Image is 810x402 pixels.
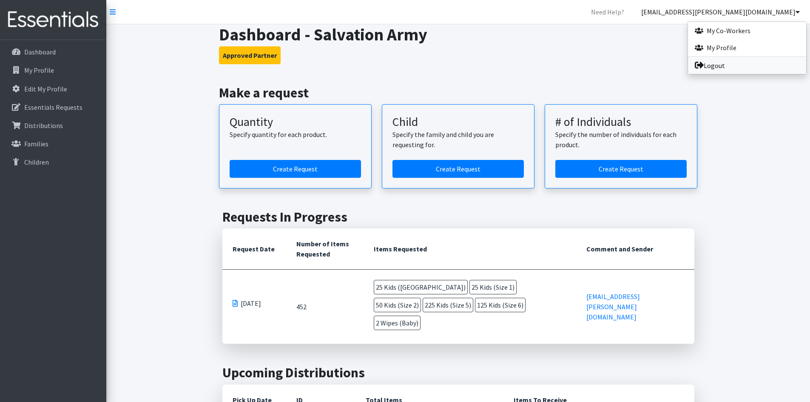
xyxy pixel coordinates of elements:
a: Distributions [3,117,103,134]
p: Specify quantity for each product. [230,129,361,140]
td: 452 [286,270,364,344]
span: 50 Kids (Size 2) [374,298,421,312]
h3: # of Individuals [555,115,687,129]
a: Logout [688,57,806,74]
h3: Quantity [230,115,361,129]
a: My Profile [688,39,806,56]
h2: Upcoming Distributions [222,365,694,381]
span: 25 Kids ([GEOGRAPHIC_DATA]) [374,280,468,294]
a: Families [3,135,103,152]
a: Dashboard [3,43,103,60]
h1: Dashboard - Salvation Army [219,24,697,45]
span: 25 Kids (Size 1) [469,280,517,294]
a: My Profile [3,62,103,79]
th: Request Date [222,228,286,270]
p: My Profile [24,66,54,74]
a: Children [3,154,103,171]
a: Create a request for a child or family [392,160,524,178]
a: Essentials Requests [3,99,103,116]
a: Create a request by number of individuals [555,160,687,178]
a: Edit My Profile [3,80,103,97]
span: 125 Kids (Size 6) [475,298,526,312]
img: HumanEssentials [3,6,103,34]
p: Distributions [24,121,63,130]
th: Comment and Sender [576,228,694,270]
h3: Child [392,115,524,129]
p: Specify the family and child you are requesting for. [392,129,524,150]
p: Families [24,140,48,148]
p: Essentials Requests [24,103,82,111]
p: Edit My Profile [24,85,67,93]
th: Items Requested [364,228,577,270]
span: [DATE] [241,298,261,308]
button: Approved Partner [219,46,281,64]
a: My Co-Workers [688,22,806,39]
span: 2 Wipes (Baby) [374,316,421,330]
th: Number of Items Requested [286,228,364,270]
p: Dashboard [24,48,56,56]
p: Specify the number of individuals for each product. [555,129,687,150]
p: Children [24,158,49,166]
a: [EMAIL_ADDRESS][PERSON_NAME][DOMAIN_NAME] [634,3,807,20]
h2: Make a request [219,85,697,101]
a: Need Help? [584,3,631,20]
h2: Requests In Progress [222,209,694,225]
span: 225 Kids (Size 5) [423,298,473,312]
a: Create a request by quantity [230,160,361,178]
a: [EMAIL_ADDRESS][PERSON_NAME][DOMAIN_NAME] [586,292,640,321]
